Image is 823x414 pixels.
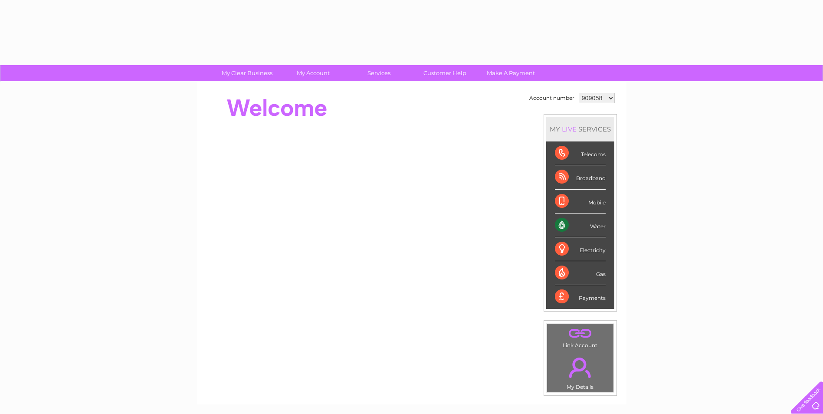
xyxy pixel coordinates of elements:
a: My Account [277,65,349,81]
div: MY SERVICES [546,117,614,141]
div: Broadband [555,165,606,189]
td: Account number [527,91,577,105]
a: Customer Help [409,65,481,81]
a: Services [343,65,415,81]
div: Water [555,214,606,237]
td: Link Account [547,323,614,351]
div: Payments [555,285,606,309]
a: My Clear Business [211,65,283,81]
td: My Details [547,350,614,393]
a: . [549,352,611,383]
div: Mobile [555,190,606,214]
div: Electricity [555,237,606,261]
div: LIVE [560,125,578,133]
div: Telecoms [555,141,606,165]
a: . [549,326,611,341]
div: Gas [555,261,606,285]
a: Make A Payment [475,65,547,81]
